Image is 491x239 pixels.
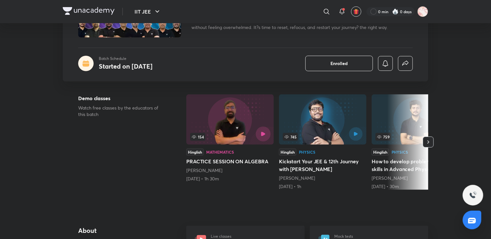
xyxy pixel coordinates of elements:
[372,94,459,190] a: How to develop problem solving skills in Advanced Physics?
[63,7,115,15] img: Company Logo
[99,62,153,71] h4: Started on [DATE]
[99,56,153,62] p: Batch Schedule
[372,148,389,156] div: Hinglish
[186,94,274,182] a: 154HinglishMathematicsPRACTICE SESSION ON ALGEBRA[PERSON_NAME][DATE] • 1h 30m
[279,175,366,181] div: Pankaj Singh
[372,175,408,181] a: [PERSON_NAME]
[279,148,296,156] div: Hinglish
[305,56,373,71] button: Enrolled
[372,94,459,190] a: 759HinglishPhysicsHow to develop problem solving skills in Advanced Physics?[PERSON_NAME][DATE] •...
[279,175,315,181] a: [PERSON_NAME]
[131,5,165,18] button: IIT JEE
[417,6,428,17] img: Kritika Singh
[279,183,366,190] div: 20th Mar • 1h
[299,150,315,154] div: Physics
[190,133,205,141] span: 154
[353,9,359,14] img: avatar
[63,7,115,16] a: Company Logo
[186,167,222,173] a: [PERSON_NAME]
[375,133,391,141] span: 759
[186,94,274,182] a: PRACTICE SESSION ON ALGEBRA
[283,133,298,141] span: 745
[186,167,274,174] div: Ayush Patni
[372,158,459,173] h5: How to develop problem solving skills in Advanced Physics?
[279,158,366,173] h5: Kickstart Your JEE & 12th Journey with [PERSON_NAME]
[351,6,361,17] button: avatar
[392,8,399,15] img: streak
[372,183,459,190] div: 21st Mar • 30m
[78,94,166,102] h5: Demo classes
[372,175,459,181] div: Vaibhav Singh
[186,148,204,156] div: Hinglish
[78,105,166,118] p: Watch free classes by the educators of this batch
[279,94,366,190] a: 745HinglishPhysicsKickstart Your JEE & 12th Journey with [PERSON_NAME][PERSON_NAME][DATE] • 1h
[469,191,477,199] img: ttu
[330,60,348,67] span: Enrolled
[206,150,234,154] div: Mathematics
[186,158,274,165] h5: PRACTICE SESSION ON ALGEBRA
[186,176,274,182] div: 28th Jun • 1h 30m
[78,226,166,235] h4: About
[279,94,366,190] a: Kickstart Your JEE & 12th Journey with Pankaj Singh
